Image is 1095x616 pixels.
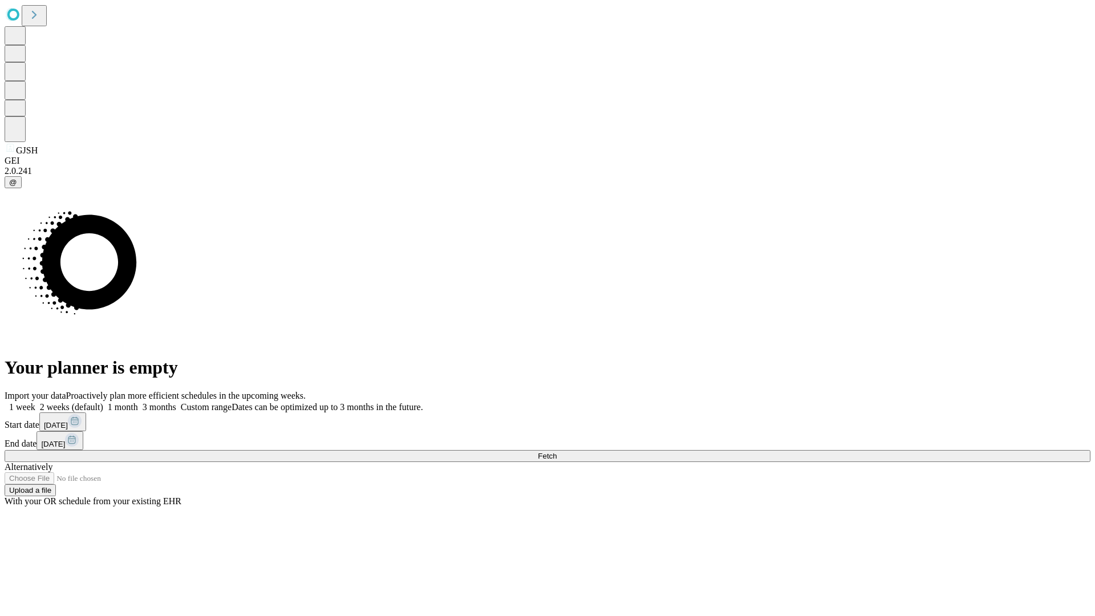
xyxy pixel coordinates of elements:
button: [DATE] [39,412,86,431]
div: End date [5,431,1090,450]
span: 3 months [143,402,176,412]
span: Import your data [5,391,66,400]
span: Alternatively [5,462,52,472]
span: With your OR schedule from your existing EHR [5,496,181,506]
span: [DATE] [44,421,68,429]
span: GJSH [16,145,38,155]
button: Upload a file [5,484,56,496]
span: 1 week [9,402,35,412]
span: Dates can be optimized up to 3 months in the future. [232,402,423,412]
button: [DATE] [36,431,83,450]
span: @ [9,178,17,187]
button: @ [5,176,22,188]
span: Fetch [538,452,557,460]
div: Start date [5,412,1090,431]
span: Custom range [181,402,232,412]
span: 1 month [108,402,138,412]
span: Proactively plan more efficient schedules in the upcoming weeks. [66,391,306,400]
div: GEI [5,156,1090,166]
h1: Your planner is empty [5,357,1090,378]
button: Fetch [5,450,1090,462]
span: [DATE] [41,440,65,448]
div: 2.0.241 [5,166,1090,176]
span: 2 weeks (default) [40,402,103,412]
